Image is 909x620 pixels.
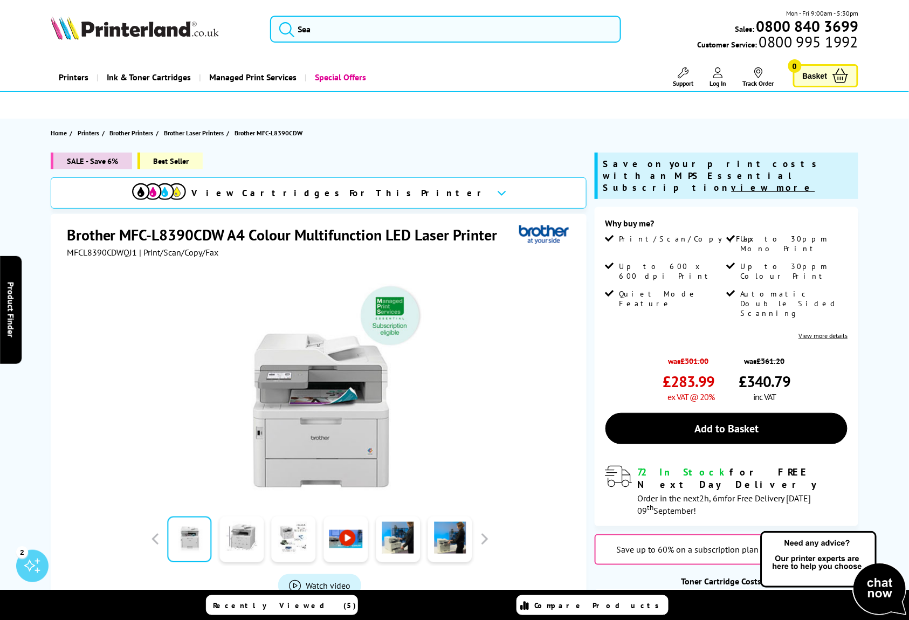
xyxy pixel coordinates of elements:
a: Brother MFC-L8390CDW [235,127,306,139]
span: MFCL8390CDWQJ1 [67,247,137,258]
span: Home [51,127,67,139]
span: Mon - Fri 9:00am - 5:30pm [786,8,858,18]
strike: £301.00 [681,356,709,366]
sup: th [648,503,654,513]
a: Managed Print Services [199,64,305,91]
img: Open Live Chat window [758,529,909,618]
a: Brother Printers [110,127,156,139]
span: Order in the next for Free Delivery [DATE] 09 September! [638,493,811,516]
a: 0800 840 3699 [754,21,858,31]
span: 0 [788,59,802,73]
a: Compare Products [517,595,669,615]
span: Compare Products [534,601,665,610]
span: Watch video [306,580,350,591]
div: 2 [16,546,28,558]
div: Toner Cartridge Costs [595,576,859,587]
span: Best Seller [137,153,203,169]
span: Product Finder [5,283,16,338]
input: Sea [270,16,621,43]
div: modal_delivery [605,466,848,515]
a: Printers [51,64,97,91]
span: 72 In Stock [638,466,730,478]
a: Special Offers [305,64,375,91]
a: Track Order [743,67,774,87]
span: Save on your print costs with an MPS Essential Subscription [603,158,822,194]
span: Brother MFC-L8390CDW [235,127,303,139]
img: Printerland Logo [51,16,219,40]
span: Up to 30ppm Mono Print [741,234,845,253]
a: Basket 0 [793,64,859,87]
a: Support [673,67,694,87]
span: View Cartridges For This Printer [191,187,488,199]
span: SALE - Save 6% [51,153,132,169]
span: Up to 600 x 600 dpi Print [619,261,724,281]
span: £340.79 [739,371,790,391]
span: Brother Printers [110,127,154,139]
a: Product_All_Videos [278,574,361,597]
a: Add to Basket [605,413,848,444]
span: | Print/Scan/Copy/Fax [140,247,219,258]
img: cmyk-icon.svg [132,183,186,200]
span: Automatic Double Sided Scanning [741,289,845,318]
span: Log In [710,79,727,87]
span: £283.99 [663,371,714,391]
div: Why buy me? [605,218,848,234]
span: Printers [78,127,99,139]
a: Ink & Toner Cartridges [97,64,199,91]
b: 0800 840 3699 [756,16,858,36]
img: Brother MFC-L8390CDW [214,279,425,491]
span: Print/Scan/Copy/Fax [619,234,758,244]
span: 0800 995 1992 [757,37,858,47]
img: Brother [519,225,569,245]
span: Sales: [735,24,754,34]
u: view more [732,182,815,194]
strike: £361.20 [757,356,785,366]
span: Quiet Mode Feature [619,289,724,308]
span: Support [673,79,694,87]
a: Brother Laser Printers [164,127,227,139]
span: inc VAT [753,391,776,402]
a: View more details [798,332,848,340]
span: Up to 30ppm Colour Print [741,261,845,281]
span: Basket [803,68,828,83]
span: Recently Viewed (5) [213,601,356,610]
span: Save up to 60% on a subscription plan [617,544,759,555]
h1: Brother MFC-L8390CDW A4 Colour Multifunction LED Laser Printer [67,225,508,245]
span: Brother Laser Printers [164,127,224,139]
span: was [663,350,714,366]
span: 2h, 6m [700,493,725,504]
a: Printerland Logo [51,16,257,42]
span: was [739,350,790,366]
div: for FREE Next Day Delivery [638,466,848,491]
span: Ink & Toner Cartridges [107,64,191,91]
span: Customer Service: [698,37,858,50]
a: Recently Viewed (5) [206,595,358,615]
a: Printers [78,127,102,139]
span: ex VAT @ 20% [667,391,714,402]
a: Home [51,127,70,139]
a: Log In [710,67,727,87]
